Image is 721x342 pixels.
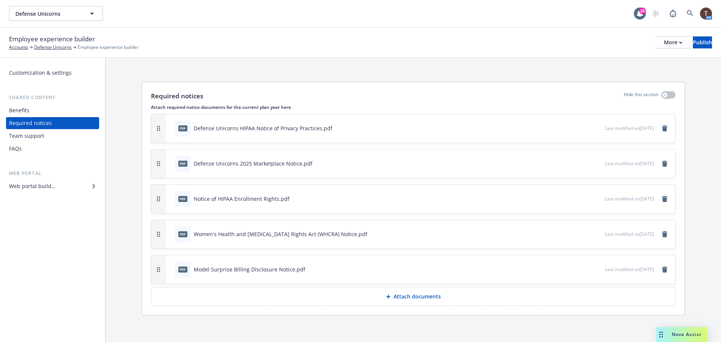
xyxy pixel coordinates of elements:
p: Attach required notice documents for the current plan year here [151,104,676,110]
div: Publish [693,37,712,48]
button: download file [583,160,589,167]
p: Attach documents [394,293,441,300]
div: Defense Unicorns HIPAA Notice of Privacy Practices.pdf [194,124,332,132]
div: Drag to move [656,327,666,342]
p: Required notices [151,91,203,101]
button: download file [583,124,589,132]
a: remove [660,159,669,168]
a: Start snowing [648,6,663,21]
span: Employee experience builder [9,34,95,44]
span: pdf [178,161,187,166]
div: Benefits [9,104,29,116]
a: remove [660,230,669,239]
span: Last modified on [DATE] [605,125,654,131]
button: More [655,36,691,48]
span: Defense Unicorns [15,10,80,18]
button: Attach documents [151,287,676,306]
button: preview file [595,265,602,273]
span: Last modified on [DATE] [605,196,654,202]
div: Notice of HIPAA Enrollment Rights.pdf [194,195,290,203]
div: Women's Health and [MEDICAL_DATA] Rights Act (WHCRA) Notice.pdf [194,230,367,238]
div: Customization & settings [9,67,72,79]
p: Hide this section [624,91,658,101]
button: download file [583,195,589,203]
div: Web portal [6,170,99,177]
span: pdf [178,267,187,272]
button: download file [583,230,589,238]
div: 26 [639,8,646,14]
span: Last modified on [DATE] [605,231,654,237]
button: preview file [595,195,602,203]
div: Defense Unicorns 2025 Marketplace Notice.pdf [194,160,312,167]
a: Customization & settings [6,67,99,79]
span: Last modified on [DATE] [605,160,654,167]
div: Model Surprise Billing Disclosure Notice.pdf [194,265,305,273]
button: Publish [693,36,712,48]
div: Team support [9,130,44,142]
div: FAQs [9,143,22,155]
a: Team support [6,130,99,142]
button: download file [583,265,589,273]
a: Report a Bug [665,6,680,21]
button: Nova Assist [656,327,707,342]
a: Accounts [9,44,28,51]
span: pdf [178,231,187,237]
a: Web portal builder [6,180,99,192]
a: Defense Unicorns [34,44,72,51]
span: Nova Assist [672,331,701,337]
button: preview file [595,160,602,167]
a: Benefits [6,104,99,116]
a: remove [660,124,669,133]
button: Defense Unicorns [9,6,103,21]
a: remove [660,265,669,274]
div: Web portal builder [9,180,56,192]
a: remove [660,194,669,203]
span: Employee experience builder [78,44,139,51]
a: Search [683,6,698,21]
div: Shared content [6,94,99,101]
span: pdf [178,196,187,202]
div: Required notices [9,117,52,129]
button: preview file [595,230,602,238]
a: FAQs [6,143,99,155]
img: photo [700,8,712,20]
div: More [664,37,682,48]
span: Last modified on [DATE] [605,266,654,273]
button: preview file [595,124,602,132]
span: pdf [178,125,187,131]
a: Required notices [6,117,99,129]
